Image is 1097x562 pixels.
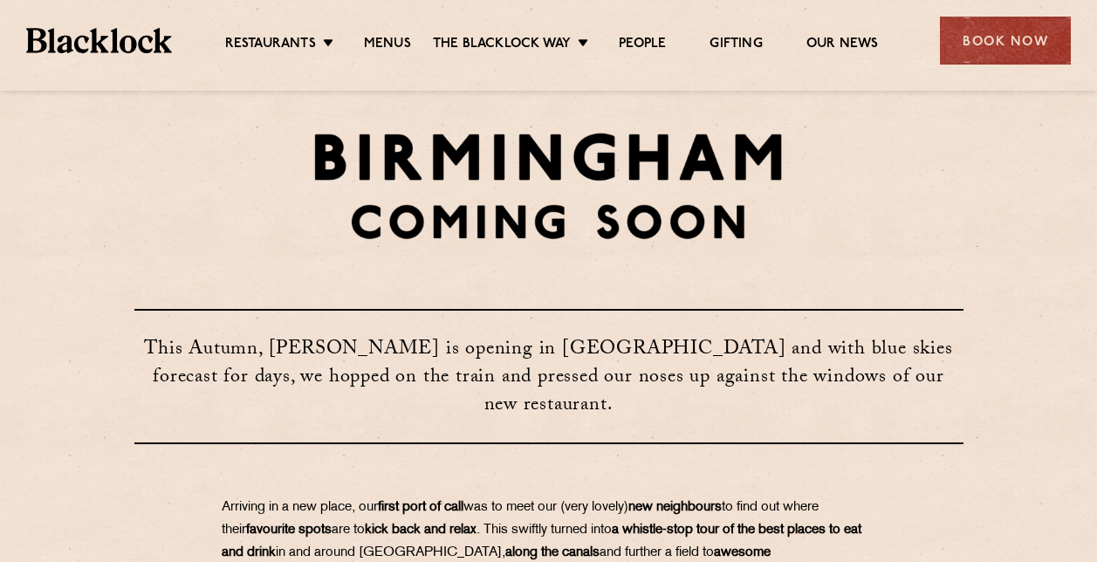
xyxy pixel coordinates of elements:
[222,524,861,559] strong: a whistle-stop tour of the best places to eat and drink
[806,36,879,55] a: Our News
[225,36,316,55] a: Restaurants
[378,501,463,514] strong: first port of call
[714,546,771,559] strong: awesome
[26,28,172,52] img: BL_Textured_Logo-footer-cropped.svg
[505,546,600,559] strong: along the canals
[940,17,1071,65] div: Book Now
[364,36,411,55] a: Menus
[433,36,571,55] a: The Blacklock Way
[246,524,332,537] strong: favourite spots
[628,501,722,514] strong: new neighbours
[365,524,477,537] strong: kick back and relax
[134,309,963,444] h3: This Autumn, [PERSON_NAME] is opening in [GEOGRAPHIC_DATA] and with blue skies forecast for days,...
[710,36,762,55] a: Gifting
[619,36,666,55] a: People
